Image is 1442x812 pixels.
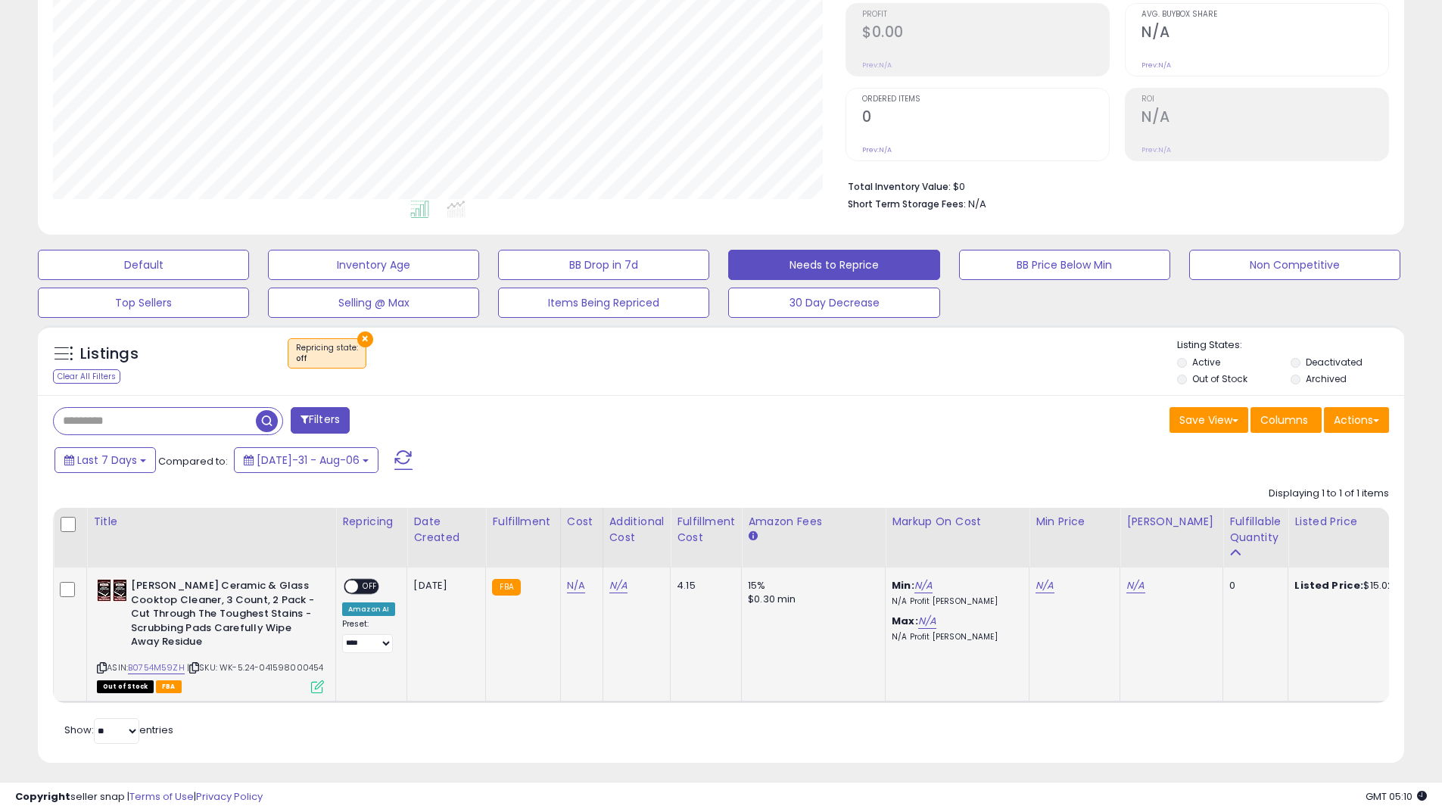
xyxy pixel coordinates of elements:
button: Actions [1324,407,1389,433]
span: Ordered Items [862,95,1109,104]
label: Out of Stock [1192,372,1247,385]
span: 2025-08-14 05:10 GMT [1366,789,1427,804]
button: × [357,331,373,347]
button: Default [38,250,249,280]
span: Profit [862,11,1109,19]
div: Fulfillment Cost [677,514,735,546]
small: Prev: N/A [1141,145,1171,154]
a: N/A [1036,578,1054,593]
span: OFF [358,580,382,593]
b: Listed Price: [1294,578,1363,593]
button: BB Price Below Min [959,250,1170,280]
div: 4.15 [677,579,730,593]
span: All listings that are currently out of stock and unavailable for purchase on Amazon [97,680,154,693]
small: Prev: N/A [862,145,892,154]
b: Min: [892,578,914,593]
span: FBA [156,680,182,693]
button: Selling @ Max [268,288,479,318]
button: Needs to Reprice [728,250,939,280]
b: Max: [892,614,918,628]
div: ASIN: [97,579,324,691]
div: 15% [748,579,874,593]
div: [DATE] [413,579,474,593]
h2: N/A [1141,108,1388,129]
h2: $0.00 [862,23,1109,44]
b: Short Term Storage Fees: [848,198,966,210]
span: [DATE]-31 - Aug-06 [257,453,360,468]
a: Privacy Policy [196,789,263,804]
div: $15.02 [1294,579,1420,593]
div: [PERSON_NAME] [1126,514,1216,530]
p: N/A Profit [PERSON_NAME] [892,596,1017,607]
div: Displaying 1 to 1 of 1 items [1269,487,1389,501]
div: Cost [567,514,596,530]
h2: 0 [862,108,1109,129]
div: Repricing [342,514,400,530]
small: FBA [492,579,520,596]
a: N/A [914,578,933,593]
div: Fulfillable Quantity [1229,514,1282,546]
a: B0754M59ZH [128,661,185,674]
div: Amazon Fees [748,514,879,530]
span: N/A [968,197,986,211]
button: Save View [1169,407,1248,433]
button: Top Sellers [38,288,249,318]
span: Repricing state : [296,342,358,365]
button: [DATE]-31 - Aug-06 [234,447,378,473]
a: N/A [918,614,936,629]
div: 0 [1229,579,1276,593]
b: [PERSON_NAME] Ceramic & Glass Cooktop Cleaner, 3 Count, 2 Pack - Cut Through The Toughest Stains ... [131,579,315,653]
div: Additional Cost [609,514,665,546]
a: Terms of Use [129,789,194,804]
button: Last 7 Days [55,447,156,473]
label: Active [1192,356,1220,369]
div: Date Created [413,514,479,546]
strong: Copyright [15,789,70,804]
div: Amazon AI [342,602,395,616]
button: BB Drop in 7d [498,250,709,280]
button: 30 Day Decrease [728,288,939,318]
div: Preset: [342,619,395,653]
small: Amazon Fees. [748,530,757,543]
span: Show: entries [64,723,173,737]
div: $0.30 min [748,593,874,606]
span: | SKU: WK-5.24-041598000454 [187,661,324,674]
span: Compared to: [158,454,228,468]
span: Last 7 Days [77,453,137,468]
div: Min Price [1036,514,1113,530]
div: off [296,353,358,364]
button: Items Being Repriced [498,288,709,318]
small: Prev: N/A [1141,61,1171,70]
button: Non Competitive [1189,250,1400,280]
li: $0 [848,176,1378,194]
a: N/A [609,578,628,593]
h5: Listings [80,344,139,365]
p: Listing States: [1177,338,1404,353]
label: Archived [1306,372,1347,385]
div: Title [93,514,329,530]
p: N/A Profit [PERSON_NAME] [892,632,1017,642]
h2: N/A [1141,23,1388,44]
div: seller snap | | [15,790,263,804]
button: Filters [291,407,350,434]
div: Fulfillment [492,514,553,530]
button: Inventory Age [268,250,479,280]
th: The percentage added to the cost of goods (COGS) that forms the calculator for Min & Max prices. [886,508,1029,568]
span: Columns [1260,412,1308,428]
div: Markup on Cost [892,514,1023,530]
span: Avg. Buybox Share [1141,11,1388,19]
div: Listed Price [1294,514,1425,530]
b: Total Inventory Value: [848,180,951,193]
a: N/A [1126,578,1145,593]
a: N/A [567,578,585,593]
img: 513DHD-RSaL._SL40_.jpg [97,579,127,602]
div: Clear All Filters [53,369,120,384]
span: ROI [1141,95,1388,104]
button: Columns [1250,407,1322,433]
small: Prev: N/A [862,61,892,70]
label: Deactivated [1306,356,1363,369]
